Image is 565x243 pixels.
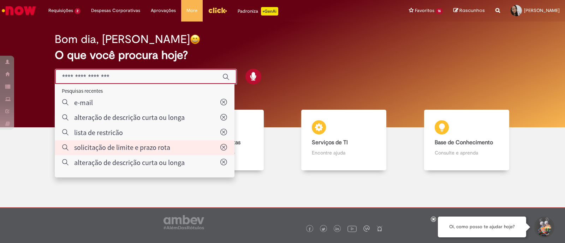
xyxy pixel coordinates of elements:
[48,7,73,14] span: Requisições
[415,7,434,14] span: Favoritos
[459,7,485,14] span: Rascunhos
[261,7,278,16] p: +GenAi
[55,49,510,61] h2: O que você procura hoje?
[436,8,443,14] span: 16
[75,8,81,14] span: 2
[322,227,325,231] img: logo_footer_twitter.png
[524,7,560,13] span: [PERSON_NAME]
[282,110,405,171] a: Serviços de TI Encontre ajuda
[405,110,528,171] a: Base de Conhecimento Consulte e aprenda
[438,217,526,237] div: Oi, como posso te ajudar hoje?
[55,33,190,45] h2: Bom dia, [PERSON_NAME]
[347,224,357,233] img: logo_footer_youtube.png
[238,7,278,16] div: Padroniza
[453,7,485,14] a: Rascunhos
[37,110,160,171] a: Tirar dúvidas Tirar dúvidas com Lupi Assist e Gen Ai
[363,225,370,232] img: logo_footer_workplace.png
[208,5,227,16] img: click_logo_yellow_360x200.png
[151,7,176,14] span: Aprovações
[533,217,554,238] button: Iniciar Conversa de Suporte
[376,225,383,232] img: logo_footer_naosei.png
[335,227,339,231] img: logo_footer_linkedin.png
[435,149,499,156] p: Consulte e aprenda
[435,139,493,146] b: Base de Conhecimento
[308,227,311,231] img: logo_footer_facebook.png
[186,7,197,14] span: More
[312,139,348,146] b: Serviços de TI
[312,149,376,156] p: Encontre ajuda
[163,215,204,229] img: logo_footer_ambev_rotulo_gray.png
[190,34,200,44] img: happy-face.png
[91,7,140,14] span: Despesas Corporativas
[1,4,37,18] img: ServiceNow
[189,139,240,146] b: Catálogo de Ofertas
